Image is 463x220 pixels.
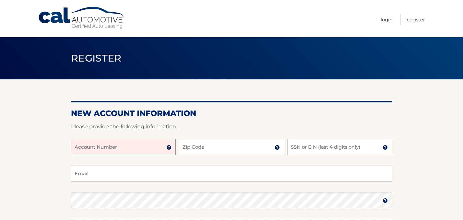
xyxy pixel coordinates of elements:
[71,139,176,155] input: Account Number
[287,139,392,155] input: SSN or EIN (last 4 digits only)
[38,6,125,29] a: Cal Automotive
[383,198,388,203] img: tooltip.svg
[381,14,393,25] a: Login
[71,52,122,64] span: Register
[407,14,425,25] a: Register
[166,145,172,150] img: tooltip.svg
[71,122,392,131] p: Please provide the following information.
[71,166,392,182] input: Email
[383,145,388,150] img: tooltip.svg
[179,139,284,155] input: Zip Code
[275,145,280,150] img: tooltip.svg
[71,109,392,118] h2: New Account Information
